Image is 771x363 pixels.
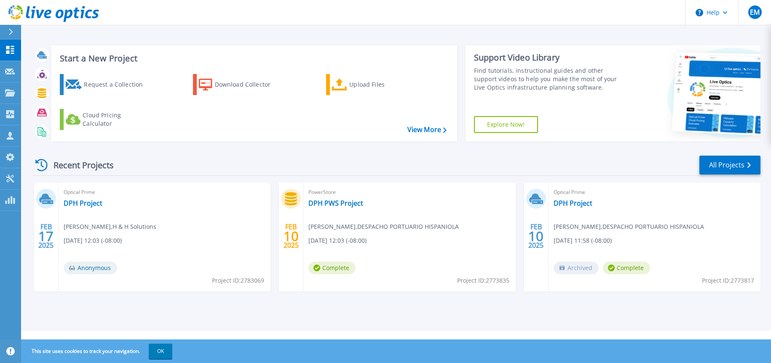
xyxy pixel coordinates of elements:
[349,76,417,93] div: Upload Files
[308,199,363,207] a: DPH PWS Project
[554,236,612,245] span: [DATE] 11:58 (-08:00)
[149,344,172,359] button: OK
[64,199,102,207] a: DPH Project
[308,262,356,274] span: Complete
[32,155,125,175] div: Recent Projects
[407,126,447,134] a: View More
[38,233,54,240] span: 17
[193,74,287,95] a: Download Collector
[60,74,154,95] a: Request a Collection
[474,52,624,63] div: Support Video Library
[603,262,650,274] span: Complete
[60,109,154,130] a: Cloud Pricing Calculator
[64,188,265,197] span: Optical Prime
[284,233,299,240] span: 10
[60,54,446,63] h3: Start a New Project
[64,262,117,274] span: Anonymous
[83,111,150,128] div: Cloud Pricing Calculator
[750,9,760,16] span: EM
[699,156,760,175] a: All Projects
[64,236,122,245] span: [DATE] 12:03 (-08:00)
[212,276,264,285] span: Project ID: 2783069
[308,236,367,245] span: [DATE] 12:03 (-08:00)
[84,76,151,93] div: Request a Collection
[308,188,510,197] span: PowerStore
[38,221,54,252] div: FEB 2025
[554,262,599,274] span: Archived
[283,221,299,252] div: FEB 2025
[215,76,282,93] div: Download Collector
[702,276,754,285] span: Project ID: 2773817
[64,222,156,231] span: [PERSON_NAME] , H & H Solutions
[554,188,755,197] span: Optical Prime
[554,222,704,231] span: [PERSON_NAME] , DESPACHO PORTUARIO HISPANIOLA
[528,233,543,240] span: 10
[554,199,592,207] a: DPH Project
[326,74,420,95] a: Upload Files
[308,222,459,231] span: [PERSON_NAME] , DESPACHO PORTUARIO HISPANIOLA
[528,221,544,252] div: FEB 2025
[474,116,538,133] a: Explore Now!
[474,66,624,92] div: Find tutorials, instructional guides and other support videos to help you make the most of your L...
[23,344,172,359] span: This site uses cookies to track your navigation.
[457,276,509,285] span: Project ID: 2773835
